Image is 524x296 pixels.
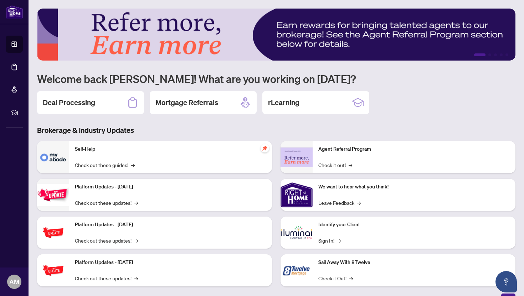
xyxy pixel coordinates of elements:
[337,237,341,244] span: →
[155,98,218,108] h2: Mortgage Referrals
[318,183,510,191] p: We want to hear what you think!
[37,125,515,135] h3: Brokerage & Industry Updates
[37,9,515,61] img: Slide 0
[318,221,510,229] p: Identify your Client
[349,274,353,282] span: →
[281,217,313,249] img: Identify your Client
[75,237,138,244] a: Check out these updates!→
[75,161,135,169] a: Check out these guides!→
[474,53,486,56] button: 1
[318,161,352,169] a: Check it out!→
[495,271,517,292] button: Open asap
[488,53,491,56] button: 2
[268,98,299,108] h2: rLearning
[131,161,135,169] span: →
[318,259,510,266] p: Sail Away With 8Twelve
[75,221,266,229] p: Platform Updates - [DATE]
[494,53,497,56] button: 3
[9,277,19,287] span: AM
[37,184,69,206] img: Platform Updates - July 21, 2025
[75,274,138,282] a: Check out these updates!→
[75,259,266,266] p: Platform Updates - [DATE]
[281,179,313,211] img: We want to hear what you think!
[75,199,138,207] a: Check out these updates!→
[134,237,138,244] span: →
[281,147,313,167] img: Agent Referral Program
[357,199,361,207] span: →
[134,199,138,207] span: →
[43,98,95,108] h2: Deal Processing
[37,72,515,85] h1: Welcome back [PERSON_NAME]! What are you working on [DATE]?
[318,274,353,282] a: Check it Out!→
[349,161,352,169] span: →
[500,53,503,56] button: 4
[318,145,510,153] p: Agent Referral Program
[75,145,266,153] p: Self-Help
[134,274,138,282] span: →
[37,217,69,249] img: Platform Updates - July 8, 2025
[318,199,361,207] a: Leave Feedback→
[75,183,266,191] p: Platform Updates - [DATE]
[505,53,508,56] button: 5
[37,254,69,286] img: Platform Updates - June 23, 2025
[261,144,269,152] span: pushpin
[37,141,69,173] img: Self-Help
[281,254,313,286] img: Sail Away With 8Twelve
[318,237,341,244] a: Sign In!→
[6,5,23,19] img: logo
